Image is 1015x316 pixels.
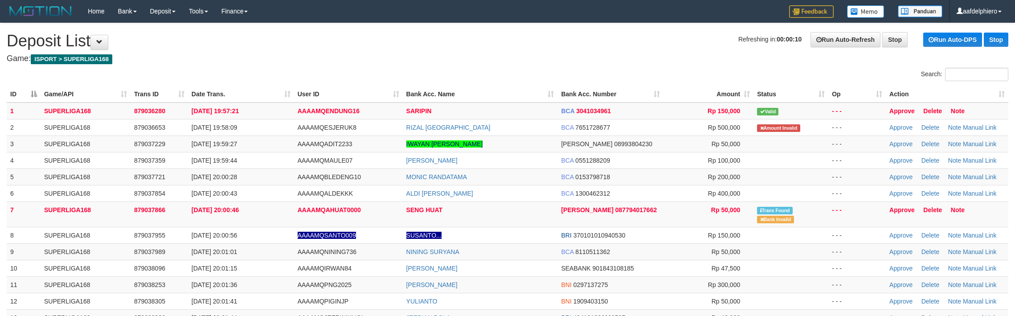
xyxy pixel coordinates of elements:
span: [PERSON_NAME] [561,206,613,213]
a: Stop [882,32,908,47]
span: Rp 200,000 [708,173,740,181]
td: 8 [7,227,41,243]
span: BCA [561,107,574,115]
a: Manual Link [963,232,997,239]
td: SUPERLIGA168 [41,185,131,201]
a: Approve [889,298,913,305]
span: AAAAMQENDUNG16 [298,107,360,115]
a: Approve [889,140,913,148]
a: Approve [889,107,915,115]
td: SUPERLIGA168 [41,227,131,243]
img: panduan.png [898,5,942,17]
a: YULIANTO [406,298,438,305]
td: - - - [828,119,886,135]
td: - - - [828,168,886,185]
a: SUSANTO... [406,232,442,239]
td: - - - [828,260,886,276]
span: AAAAMQPIGINJP [298,298,348,305]
a: Delete [921,140,939,148]
span: 879037229 [134,140,165,148]
span: 879038305 [134,298,165,305]
a: Delete [921,173,939,181]
span: Copy 370101010940530 to clipboard [573,232,626,239]
span: Rp 500,000 [708,124,740,131]
a: SARIPIN [406,107,432,115]
a: RIZAL [GEOGRAPHIC_DATA] [406,124,491,131]
span: BNI [561,281,571,288]
th: Action: activate to sort column ascending [886,86,1008,103]
a: Manual Link [963,298,997,305]
a: Delete [921,232,939,239]
td: - - - [828,293,886,309]
a: Manual Link [963,173,997,181]
span: AAAAMQBLEDENG10 [298,173,361,181]
a: Manual Link [963,265,997,272]
span: Rp 300,000 [708,281,740,288]
a: IWAYAN [PERSON_NAME] [406,140,483,148]
th: Trans ID: activate to sort column ascending [131,86,188,103]
img: MOTION_logo.png [7,4,74,18]
a: Note [948,265,962,272]
th: Game/API: activate to sort column ascending [41,86,131,103]
span: [DATE] 20:00:28 [192,173,237,181]
h1: Deposit List [7,32,1008,50]
td: SUPERLIGA168 [41,168,131,185]
span: Amount is not matched [757,124,800,132]
a: Approve [889,206,915,213]
span: [DATE] 20:01:36 [192,281,237,288]
span: Rp 50,000 [712,298,741,305]
span: 879037854 [134,190,165,197]
span: Copy 0153798718 to clipboard [575,173,610,181]
a: Approve [889,248,913,255]
span: [DATE] 20:01:41 [192,298,237,305]
span: 879037955 [134,232,165,239]
td: 9 [7,243,41,260]
span: AAAAMQAHUAT0000 [298,206,361,213]
a: Approve [889,190,913,197]
a: Delete [921,190,939,197]
td: - - - [828,201,886,227]
a: Approve [889,157,913,164]
a: Delete [923,107,942,115]
td: SUPERLIGA168 [41,293,131,309]
a: Note [948,173,962,181]
a: [PERSON_NAME] [406,157,458,164]
td: - - - [828,185,886,201]
td: SUPERLIGA168 [41,119,131,135]
span: 879036280 [134,107,165,115]
span: BNI [561,298,571,305]
span: 879037721 [134,173,165,181]
a: Approve [889,281,913,288]
span: AAAAMQALDEKKK [298,190,353,197]
td: 6 [7,185,41,201]
a: Approve [889,232,913,239]
a: Note [948,157,962,164]
span: [DATE] 19:59:44 [192,157,237,164]
td: 11 [7,276,41,293]
td: 7 [7,201,41,227]
span: [DATE] 19:57:21 [192,107,239,115]
span: Rp 50,000 [712,140,741,148]
a: Manual Link [963,140,997,148]
th: Bank Acc. Name: activate to sort column ascending [403,86,558,103]
img: Button%20Memo.svg [847,5,884,18]
span: Rp 150,000 [708,107,740,115]
td: 2 [7,119,41,135]
span: ISPORT > SUPERLIGA168 [31,54,112,64]
span: 879037359 [134,157,165,164]
span: Rp 47,500 [712,265,741,272]
span: Copy 3041034961 to clipboard [576,107,611,115]
span: Similar transaction found [757,207,793,214]
a: Approve [889,265,913,272]
a: MONIC RANDATAMA [406,173,467,181]
a: Manual Link [963,248,997,255]
td: - - - [828,276,886,293]
a: [PERSON_NAME] [406,265,458,272]
a: Approve [889,173,913,181]
th: Bank Acc. Number: activate to sort column ascending [557,86,663,103]
h4: Game: [7,54,1008,63]
a: Manual Link [963,157,997,164]
span: 879038253 [134,281,165,288]
span: BCA [561,157,573,164]
span: [DATE] 20:00:56 [192,232,237,239]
